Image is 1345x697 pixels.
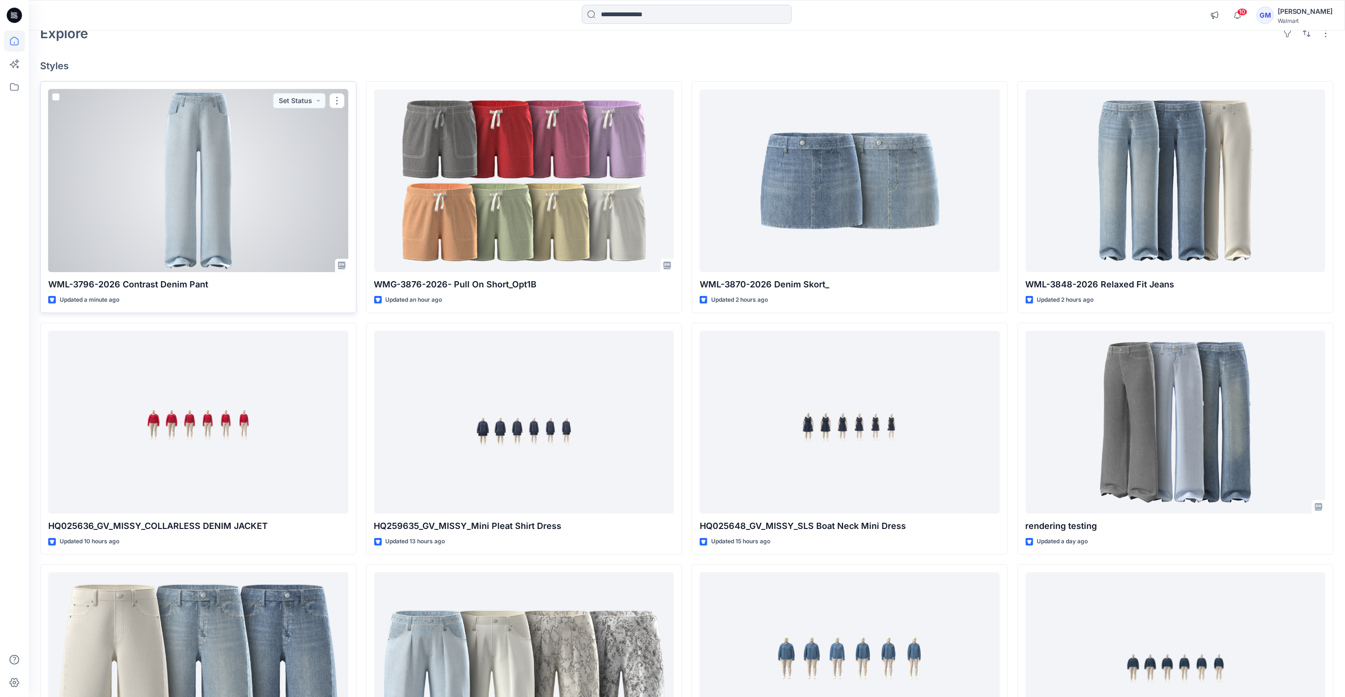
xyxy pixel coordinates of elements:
p: Updated an hour ago [386,295,442,305]
div: GM [1257,7,1274,24]
h4: Styles [40,60,1334,72]
a: WMG-3876-2026- Pull On Short_Opt1B [374,89,674,273]
a: WML-3870-2026 Denim Skort_ [700,89,1000,273]
p: WMG-3876-2026- Pull On Short_Opt1B [374,278,674,291]
p: Updated 2 hours ago [1037,295,1094,305]
a: HQ025648_GV_MISSY_SLS Boat Neck Mini Dress [700,331,1000,514]
p: rendering testing [1026,519,1326,533]
p: Updated a minute ago [60,295,119,305]
a: HQ259635_GV_MISSY_Mini Pleat Shirt Dress [374,331,674,514]
p: WML-3796-2026 Contrast Denim Pant [48,278,348,291]
a: WML-3796-2026 Contrast Denim Pant [48,89,348,273]
a: rendering testing [1026,331,1326,514]
span: 10 [1237,8,1248,16]
a: HQ025636_GV_MISSY_COLLARLESS DENIM JACKET [48,331,348,514]
div: Walmart [1278,17,1333,24]
p: Updated a day ago [1037,537,1088,547]
p: Updated 13 hours ago [386,537,445,547]
p: Updated 2 hours ago [711,295,768,305]
p: Updated 10 hours ago [60,537,119,547]
h2: Explore [40,26,88,41]
p: WML-3870-2026 Denim Skort_ [700,278,1000,291]
a: WML-3848-2026 Relaxed Fit Jeans [1026,89,1326,273]
p: HQ025648_GV_MISSY_SLS Boat Neck Mini Dress [700,519,1000,533]
p: HQ259635_GV_MISSY_Mini Pleat Shirt Dress [374,519,674,533]
div: [PERSON_NAME] [1278,6,1333,17]
p: Updated 15 hours ago [711,537,770,547]
p: WML-3848-2026 Relaxed Fit Jeans [1026,278,1326,291]
p: HQ025636_GV_MISSY_COLLARLESS DENIM JACKET [48,519,348,533]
